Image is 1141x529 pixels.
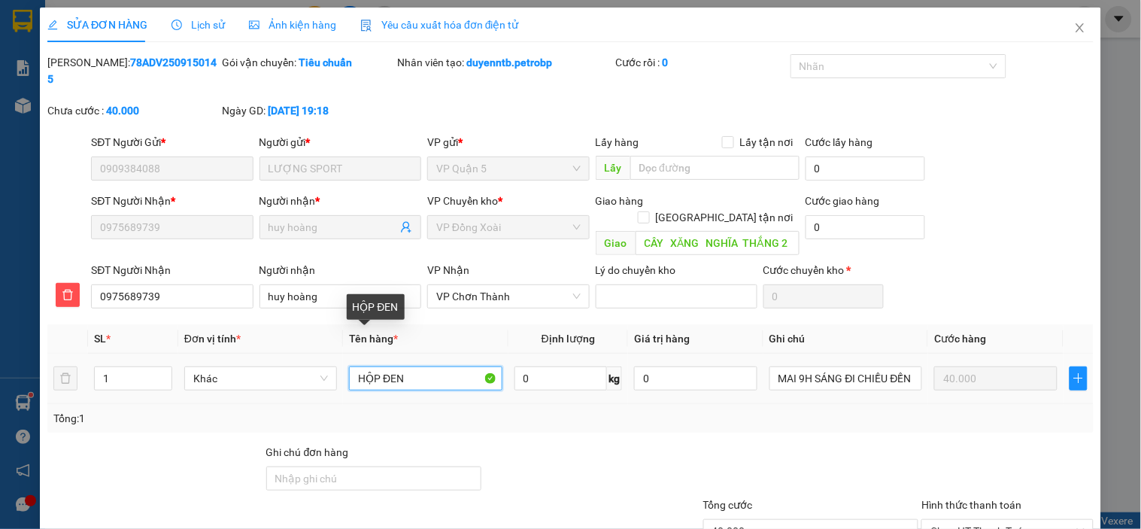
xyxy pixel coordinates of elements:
[91,193,253,209] div: SĐT Người Nhận
[1070,372,1087,385] span: plus
[117,49,220,67] div: NHÂN
[259,193,421,209] div: Người nhận
[94,333,106,345] span: SL
[259,262,421,278] div: Người nhận
[53,410,442,427] div: Tổng: 1
[436,216,580,239] span: VP Đồng Xoài
[1059,8,1101,50] button: Close
[400,221,412,233] span: user-add
[349,333,398,345] span: Tên hàng
[47,54,219,87] div: [PERSON_NAME]:
[769,366,922,391] input: Ghi Chú
[806,157,926,181] input: Cước lấy hàng
[1074,22,1086,34] span: close
[91,134,253,150] div: SĐT Người Gửi
[47,56,217,85] b: 78ADV2509150145
[249,20,259,30] span: picture
[596,231,636,255] span: Giao
[360,19,519,31] span: Yêu cầu xuất hóa đơn điện tử
[193,367,328,390] span: Khác
[663,56,669,68] b: 0
[171,19,225,31] span: Lịch sử
[47,19,147,31] span: SỬA ĐƠN HÀNG
[13,49,107,67] div: BI
[596,195,644,207] span: Giao hàng
[360,20,372,32] img: icon
[56,289,79,301] span: delete
[347,294,405,320] div: HỘP ĐEN
[436,157,580,180] span: VP Quận 5
[184,333,241,345] span: Đơn vị tính
[596,262,757,278] div: Lý do chuyển kho
[266,446,349,458] label: Ghi chú đơn hàng
[427,195,498,207] span: VP Chuyển kho
[117,13,220,49] div: VP Phước Long 2
[934,366,1058,391] input: 0
[734,134,800,150] span: Lấy tận nơi
[921,499,1021,511] label: Hình thức thanh toán
[47,20,58,30] span: edit
[934,333,986,345] span: Cước hàng
[427,134,589,150] div: VP gửi
[299,56,353,68] b: Tiêu chuẩn
[596,156,630,180] span: Lấy
[763,262,884,278] div: Cước chuyển kho
[106,105,139,117] b: 40.000
[53,366,77,391] button: delete
[607,366,622,391] span: kg
[115,101,136,117] span: CC :
[806,215,926,239] input: Cước giao hàng
[115,97,221,118] div: 30.000
[117,14,153,30] span: Nhận:
[223,102,394,119] div: Ngày GD:
[223,54,394,71] div: Gói vận chuyển:
[806,195,880,207] label: Cước giao hàng
[542,333,595,345] span: Định lượng
[763,324,928,354] th: Ghi chú
[806,136,873,148] label: Cước lấy hàng
[269,105,329,117] b: [DATE] 19:18
[427,262,589,278] div: VP Nhận
[397,54,613,71] div: Nhân viên tạo:
[259,134,421,150] div: Người gửi
[650,209,800,226] span: [GEOGRAPHIC_DATA] tận nơi
[616,54,787,71] div: Cước rồi :
[636,231,800,255] input: Dọc đường
[13,14,36,30] span: Gửi:
[466,56,552,68] b: duyenntb.petrobp
[91,262,253,278] div: SĐT Người Nhận
[436,285,580,308] span: VP Chơn Thành
[630,156,800,180] input: Dọc đường
[349,366,502,391] input: VD: Bàn, Ghế
[266,467,482,491] input: Ghi chú đơn hàng
[634,333,690,345] span: Giá trị hàng
[47,102,219,119] div: Chưa cước :
[703,499,753,511] span: Tổng cước
[249,19,336,31] span: Ảnh kiện hàng
[56,283,80,307] button: delete
[596,136,639,148] span: Lấy hàng
[1070,366,1088,391] button: plus
[13,13,107,49] div: VP Quận 5
[171,20,182,30] span: clock-circle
